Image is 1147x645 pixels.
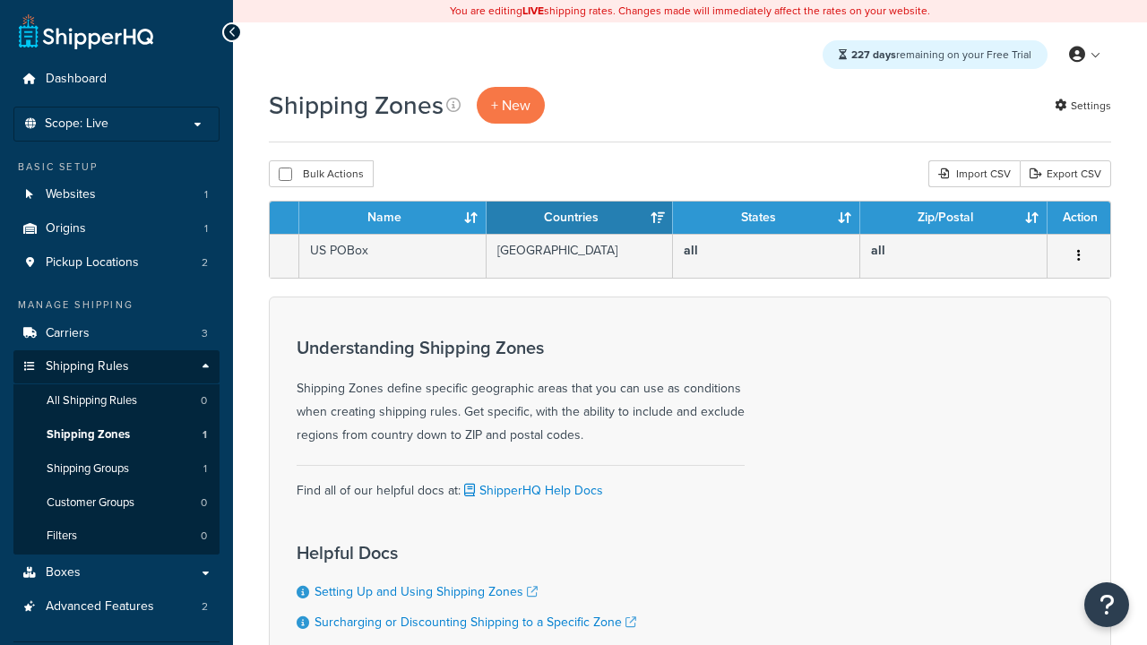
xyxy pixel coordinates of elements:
[13,178,220,211] li: Websites
[297,338,745,447] div: Shipping Zones define specific geographic areas that you can use as conditions when creating ship...
[13,384,220,417] a: All Shipping Rules 0
[13,590,220,623] a: Advanced Features 2
[851,47,896,63] strong: 227 days
[13,520,220,553] li: Filters
[13,452,220,486] a: Shipping Groups 1
[13,246,220,279] li: Pickup Locations
[491,95,530,116] span: + New
[13,159,220,175] div: Basic Setup
[487,202,674,234] th: Countries: activate to sort column ascending
[13,212,220,245] li: Origins
[47,495,134,511] span: Customer Groups
[46,221,86,236] span: Origins
[522,3,544,19] b: LIVE
[13,590,220,623] li: Advanced Features
[19,13,153,49] a: ShipperHQ Home
[13,178,220,211] a: Websites 1
[46,359,129,374] span: Shipping Rules
[204,221,208,236] span: 1
[860,202,1048,234] th: Zip/Postal: activate to sort column ascending
[47,427,130,443] span: Shipping Zones
[46,187,96,202] span: Websites
[46,72,107,87] span: Dashboard
[47,529,77,544] span: Filters
[871,241,885,260] b: all
[47,461,129,477] span: Shipping Groups
[13,520,220,553] a: Filters 0
[1084,582,1129,627] button: Open Resource Center
[13,212,220,245] a: Origins 1
[13,418,220,451] a: Shipping Zones 1
[299,234,487,278] td: US POBox
[297,543,636,563] h3: Helpful Docs
[315,613,636,632] a: Surcharging or Discounting Shipping to a Specific Zone
[13,350,220,383] a: Shipping Rules
[13,384,220,417] li: All Shipping Rules
[203,461,207,477] span: 1
[673,202,860,234] th: States: activate to sort column ascending
[1048,202,1110,234] th: Action
[13,317,220,350] li: Carriers
[46,565,81,580] span: Boxes
[46,255,139,271] span: Pickup Locations
[13,317,220,350] a: Carriers 3
[13,246,220,279] a: Pickup Locations 2
[477,87,545,124] a: + New
[13,350,220,555] li: Shipping Rules
[928,160,1020,187] div: Import CSV
[47,393,137,408] span: All Shipping Rules
[269,160,374,187] button: Bulk Actions
[203,427,207,443] span: 1
[13,486,220,520] li: Customer Groups
[201,495,207,511] span: 0
[13,452,220,486] li: Shipping Groups
[13,486,220,520] a: Customer Groups 0
[45,116,108,132] span: Scope: Live
[299,202,487,234] th: Name: activate to sort column ascending
[13,418,220,451] li: Shipping Zones
[202,599,208,615] span: 2
[269,88,444,123] h1: Shipping Zones
[13,63,220,96] a: Dashboard
[201,393,207,408] span: 0
[1055,93,1111,118] a: Settings
[204,187,208,202] span: 1
[297,465,745,503] div: Find all of our helpful docs at:
[46,599,154,615] span: Advanced Features
[13,556,220,589] a: Boxes
[823,40,1048,69] div: remaining on your Free Trial
[1020,160,1111,187] a: Export CSV
[315,582,538,601] a: Setting Up and Using Shipping Zones
[202,326,208,341] span: 3
[297,338,745,357] h3: Understanding Shipping Zones
[487,234,674,278] td: [GEOGRAPHIC_DATA]
[684,241,698,260] b: all
[202,255,208,271] span: 2
[13,297,220,313] div: Manage Shipping
[461,481,603,500] a: ShipperHQ Help Docs
[46,326,90,341] span: Carriers
[201,529,207,544] span: 0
